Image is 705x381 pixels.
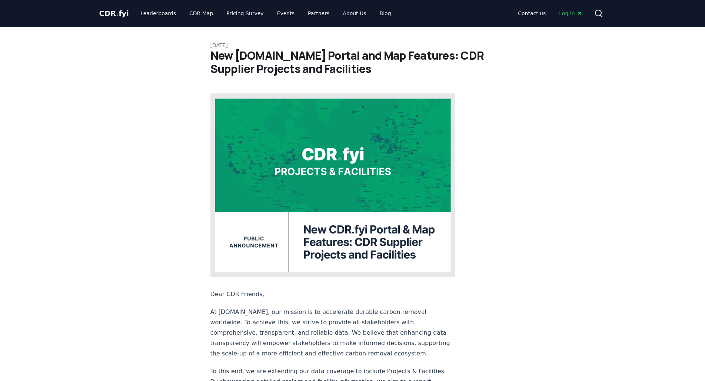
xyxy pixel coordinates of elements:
span: Log in [559,10,582,17]
a: Blog [374,7,397,20]
nav: Main [512,7,588,20]
a: Pricing Survey [220,7,269,20]
a: Partners [302,7,335,20]
a: Events [271,7,300,20]
nav: Main [134,7,397,20]
p: At [DOMAIN_NAME], our mission is to accelerate durable carbon removal worldwide. To achieve this,... [210,307,456,359]
a: Leaderboards [134,7,182,20]
span: . [116,9,119,18]
a: CDR Map [183,7,219,20]
a: Log in [553,7,588,20]
p: [DATE] [210,42,495,49]
a: About Us [337,7,372,20]
h1: New [DOMAIN_NAME] Portal and Map Features: CDR Supplier Projects and Facilities [210,49,495,76]
img: blog post image [210,93,456,277]
p: Dear CDR Friends, [210,289,456,299]
span: CDR fyi [99,9,129,18]
a: Contact us [512,7,552,20]
a: CDR.fyi [99,8,129,19]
